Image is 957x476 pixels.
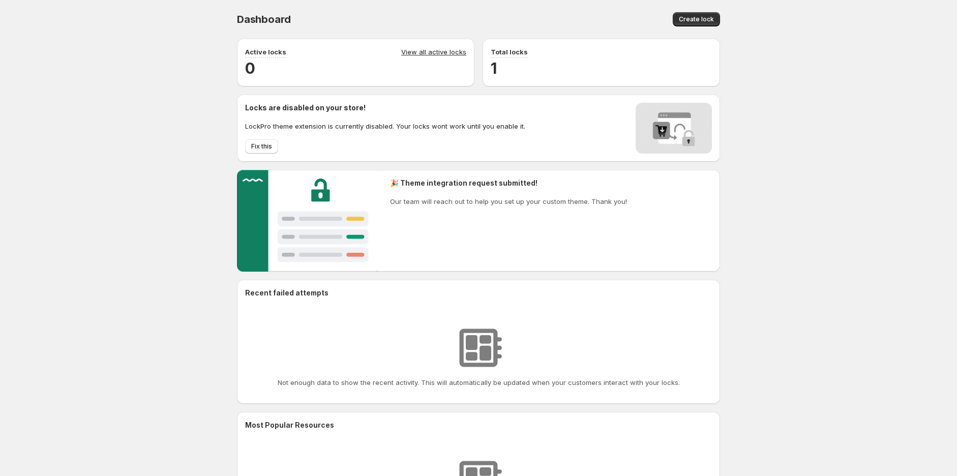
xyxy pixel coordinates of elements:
[679,15,714,23] span: Create lock
[673,12,720,26] button: Create lock
[245,103,525,113] h2: Locks are disabled on your store!
[245,58,466,78] h2: 0
[401,47,466,58] a: View all active locks
[245,121,525,131] p: LockPro theme extension is currently disabled. Your locks wont work until you enable it.
[245,288,328,298] h2: Recent failed attempts
[245,139,278,154] button: Fix this
[245,47,286,57] p: Active locks
[251,142,272,151] span: Fix this
[636,103,712,154] img: Locks disabled
[278,377,680,388] p: Not enough data to show the recent activity. This will automatically be updated when your custome...
[245,420,712,430] h2: Most Popular Resources
[237,13,291,25] span: Dashboard
[390,178,627,188] h2: 🎉 Theme integration request submitted!
[237,170,378,272] img: Customer support
[453,322,504,373] img: No resources found
[491,47,528,57] p: Total locks
[390,196,627,206] p: Our team will reach out to help you set up your custom theme. Thank you!
[491,58,712,78] h2: 1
